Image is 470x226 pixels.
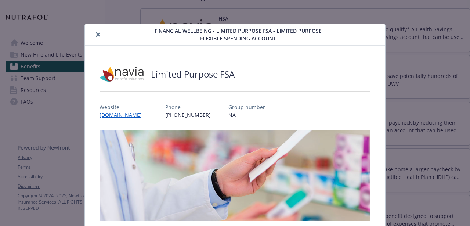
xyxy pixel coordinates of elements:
[228,111,265,119] p: NA
[100,111,148,118] a: [DOMAIN_NAME]
[151,68,235,80] h2: Limited Purpose FSA
[165,103,211,111] p: Phone
[165,111,211,119] p: [PHONE_NUMBER]
[100,63,144,85] img: Navia Benefit Solutions
[100,130,370,221] img: banner
[100,103,148,111] p: Website
[150,27,326,42] span: Financial Wellbeing - Limited Purpose FSA - Limited Purpose Flexible Spending Account
[94,30,102,39] button: close
[228,103,265,111] p: Group number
